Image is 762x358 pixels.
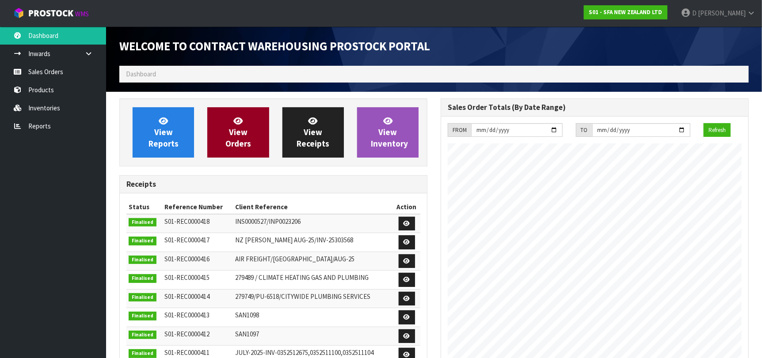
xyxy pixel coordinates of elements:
[164,330,210,338] span: S01-REC0000412
[357,107,419,158] a: ViewInventory
[235,330,259,338] span: SAN1097
[129,274,156,283] span: Finalised
[129,237,156,245] span: Finalised
[129,312,156,320] span: Finalised
[235,311,259,319] span: SAN1098
[282,107,344,158] a: ViewReceipts
[164,273,210,282] span: S01-REC0000415
[162,200,232,214] th: Reference Number
[704,123,731,137] button: Refresh
[297,116,329,149] span: View Receipts
[233,200,393,214] th: Client Reference
[164,348,210,357] span: S01-REC0000411
[129,256,156,264] span: Finalised
[235,255,354,263] span: AIR FREIGHT/[GEOGRAPHIC_DATA]/AUG-25
[126,200,162,214] th: Status
[119,39,430,53] span: Welcome to Contract Warehousing ProStock Portal
[576,123,592,137] div: TO
[75,10,89,18] small: WMS
[164,217,210,226] span: S01-REC0000418
[129,331,156,339] span: Finalised
[164,292,210,301] span: S01-REC0000414
[126,180,420,188] h3: Receipts
[164,311,210,319] span: S01-REC0000413
[164,255,210,263] span: S01-REC0000416
[235,292,370,301] span: 279749/PU-6518/CITYWIDE PLUMBING SERVICES
[371,116,408,149] span: View Inventory
[692,9,697,17] span: D
[393,200,420,214] th: Action
[129,349,156,358] span: Finalised
[126,70,156,78] span: Dashboard
[225,116,251,149] span: View Orders
[133,107,194,158] a: ViewReports
[129,293,156,302] span: Finalised
[129,218,156,227] span: Finalised
[448,123,471,137] div: FROM
[235,273,369,282] span: 279489 / CLIMATE HEATING GAS AND PLUMBING
[589,8,663,16] strong: S01 - SFA NEW ZEALAND LTD
[235,236,353,244] span: NZ [PERSON_NAME] AUG-25/INV-25303568
[13,8,24,19] img: cube-alt.png
[235,217,301,226] span: INS0000527/INP0023206
[207,107,269,158] a: ViewOrders
[164,236,210,244] span: S01-REC0000417
[698,9,746,17] span: [PERSON_NAME]
[235,348,373,357] span: JULY-2025-INV-0352512675,0352511100,0352511104
[28,8,73,19] span: ProStock
[448,103,742,112] h3: Sales Order Totals (By Date Range)
[149,116,179,149] span: View Reports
